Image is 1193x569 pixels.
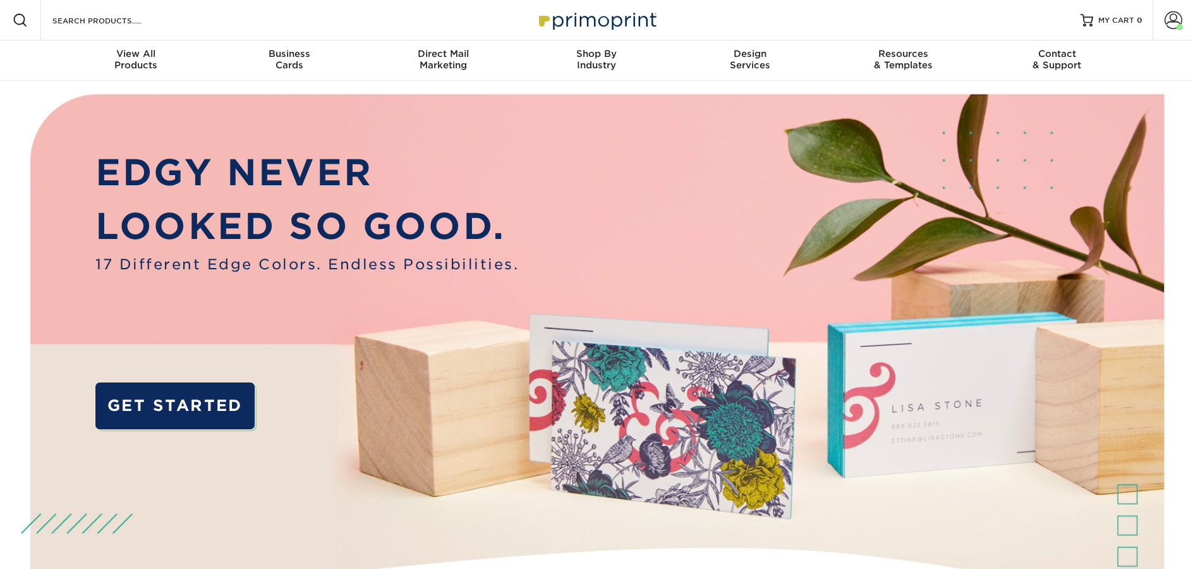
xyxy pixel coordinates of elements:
span: Design [673,48,827,59]
span: Direct Mail [366,48,520,59]
div: Marketing [366,48,520,71]
div: Cards [213,48,366,71]
span: 17 Different Edge Colors. Endless Possibilities. [95,254,519,275]
p: LOOKED SO GOOD. [95,200,519,254]
a: GET STARTED [95,382,255,430]
div: Industry [520,48,674,71]
a: Direct MailMarketing [366,40,520,81]
span: MY CART [1098,15,1134,26]
span: Business [213,48,366,59]
a: BusinessCards [213,40,366,81]
span: Resources [827,48,980,59]
span: 0 [1137,16,1142,25]
input: SEARCH PRODUCTS..... [51,13,174,28]
span: Shop By [520,48,674,59]
a: View AllProducts [59,40,213,81]
div: & Support [980,48,1134,71]
img: Primoprint [533,6,660,34]
span: Contact [980,48,1134,59]
a: Shop ByIndustry [520,40,674,81]
a: Resources& Templates [827,40,980,81]
p: EDGY NEVER [95,146,519,200]
div: Products [59,48,213,71]
a: Contact& Support [980,40,1134,81]
a: DesignServices [673,40,827,81]
div: Services [673,48,827,71]
div: & Templates [827,48,980,71]
span: View All [59,48,213,59]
